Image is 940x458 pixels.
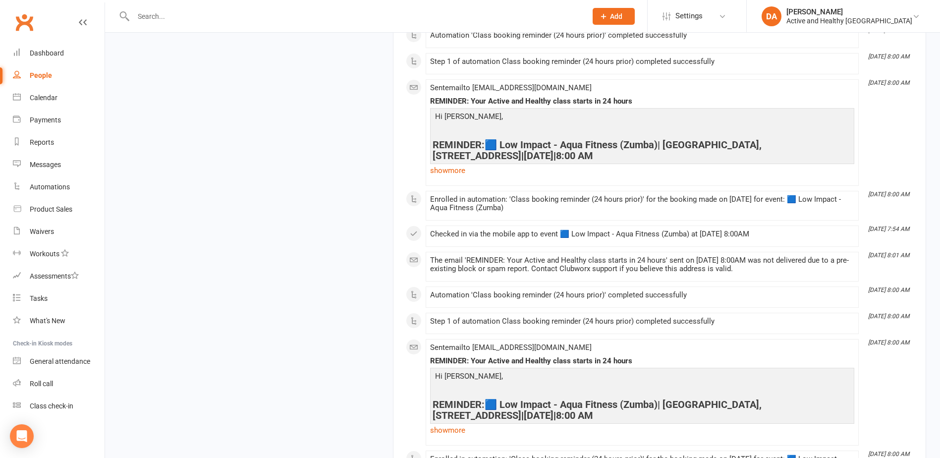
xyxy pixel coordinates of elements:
a: Tasks [13,287,105,310]
div: General attendance [30,357,90,365]
div: Tasks [30,294,48,302]
i: [DATE] 8:01 AM [868,252,909,259]
a: Assessments [13,265,105,287]
i: [DATE] 8:00 AM [868,286,909,293]
a: show more [430,164,854,177]
div: Automations [30,183,70,191]
div: REMINDER: Your Active and Healthy class starts in 24 hours [430,97,854,106]
a: Roll call [13,373,105,395]
a: Dashboard [13,42,105,64]
div: Calendar [30,94,57,102]
a: General attendance kiosk mode [13,350,105,373]
span: | [553,150,556,162]
a: Payments [13,109,105,131]
i: [DATE] 8:00 AM [868,451,909,458]
a: Waivers [13,221,105,243]
a: Messages [13,154,105,176]
div: Enrolled in automation: 'Class booking reminder (24 hours prior)' for the booking made on [DATE] ... [430,195,854,212]
input: Search... [130,9,580,23]
span: | [521,409,524,421]
h4: 🟦 Low Impact - Aqua Fitness (Zumba)| [GEOGRAPHIC_DATA], [STREET_ADDRESS] [DATE] 8:00 AM [433,139,852,161]
span: | [553,409,556,421]
span: Add [610,12,622,20]
div: Step 1 of automation Class booking reminder (24 hours prior) completed successfully [430,317,854,326]
span: REMINDER: [433,399,485,410]
a: Clubworx [12,10,37,35]
span: Sent email to [EMAIL_ADDRESS][DOMAIN_NAME] [430,83,592,92]
div: Class check-in [30,402,73,410]
i: [DATE] 8:00 AM [868,191,909,198]
a: Workouts [13,243,105,265]
div: The email 'REMINDER: Your Active and Healthy class starts in 24 hours' sent on [DATE] 8:00AM was ... [430,256,854,273]
a: Reports [13,131,105,154]
div: Payments [30,116,61,124]
div: Automation 'Class booking reminder (24 hours prior)' completed successfully [430,31,854,40]
h4: 🟦 Low Impact - Aqua Fitness (Zumba)| [GEOGRAPHIC_DATA], [STREET_ADDRESS] [DATE] 8:00 AM [433,399,852,421]
div: Open Intercom Messenger [10,424,34,448]
div: Reports [30,138,54,146]
div: Roll call [30,380,53,388]
span: Sent email to [EMAIL_ADDRESS][DOMAIN_NAME] [430,343,592,352]
p: Hi [PERSON_NAME], [433,370,852,385]
a: Automations [13,176,105,198]
div: Checked in via the mobile app to event 🟦 Low Impact - Aqua Fitness (Zumba) at [DATE] 8:00AM [430,230,854,238]
a: show more [430,423,854,437]
div: Assessments [30,272,79,280]
button: Add [593,8,635,25]
a: Calendar [13,87,105,109]
span: | [521,150,524,162]
div: Dashboard [30,49,64,57]
i: [DATE] 8:00 AM [868,79,909,86]
div: DA [762,6,781,26]
i: [DATE] 8:00 AM [868,339,909,346]
i: [DATE] 8:00 AM [868,313,909,320]
div: Step 1 of automation Class booking reminder (24 hours prior) completed successfully [430,57,854,66]
div: What's New [30,317,65,325]
div: Workouts [30,250,59,258]
i: [DATE] 7:54 AM [868,226,909,232]
div: Messages [30,161,61,169]
div: REMINDER: Your Active and Healthy class starts in 24 hours [430,357,854,365]
div: [PERSON_NAME] [786,7,912,16]
span: REMINDER: [433,139,485,151]
a: What's New [13,310,105,332]
div: Product Sales [30,205,72,213]
a: Class kiosk mode [13,395,105,417]
i: [DATE] 8:00 AM [868,53,909,60]
div: Active and Healthy [GEOGRAPHIC_DATA] [786,16,912,25]
span: Settings [675,5,703,27]
a: Product Sales [13,198,105,221]
div: Waivers [30,228,54,235]
a: People [13,64,105,87]
div: Automation 'Class booking reminder (24 hours prior)' completed successfully [430,291,854,299]
div: People [30,71,52,79]
p: Hi [PERSON_NAME], [433,111,852,125]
